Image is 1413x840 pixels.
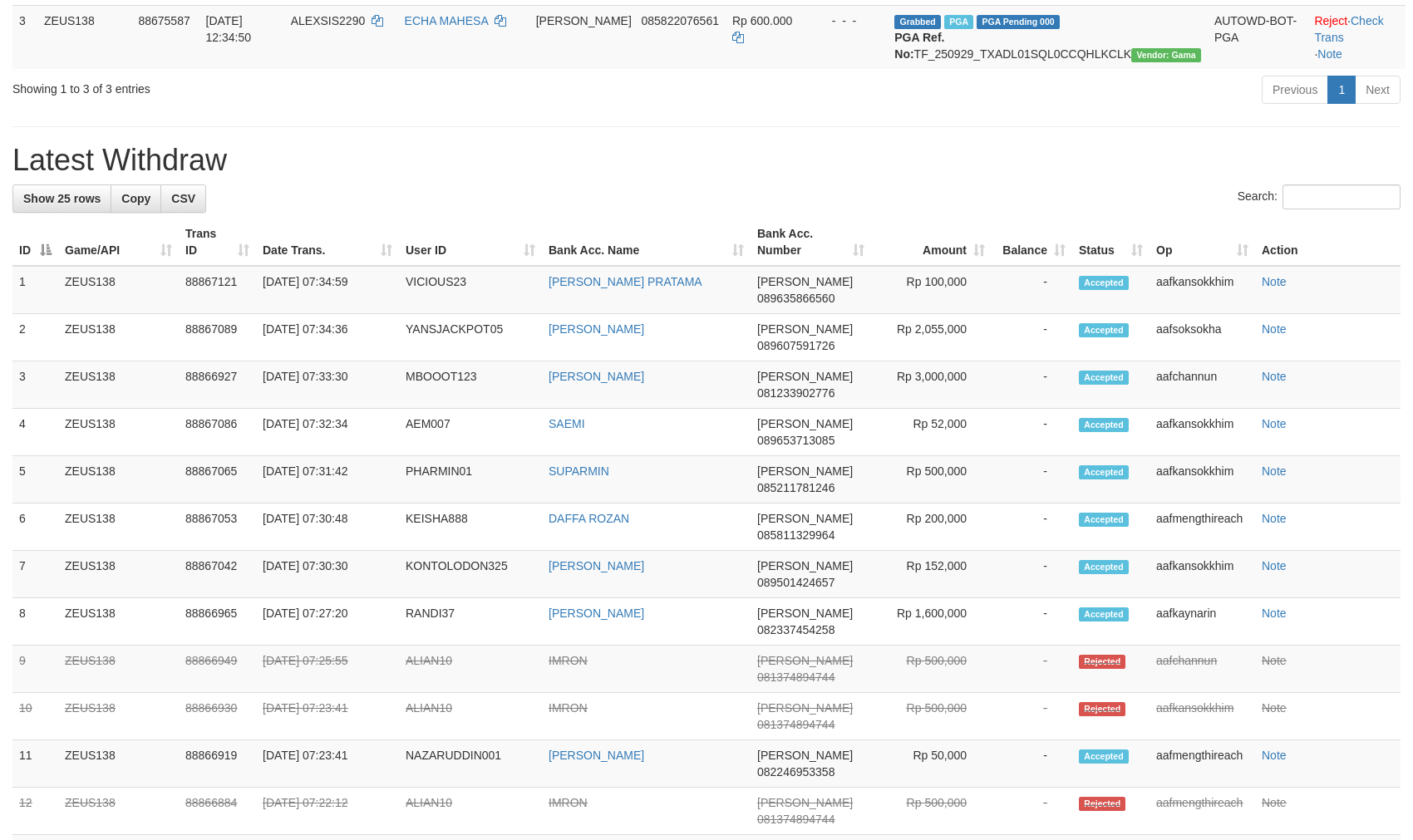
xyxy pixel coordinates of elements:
a: DAFFA ROZAN [549,512,629,525]
td: Rp 100,000 [871,266,992,314]
span: Accepted [1079,560,1129,574]
td: - [992,551,1072,598]
td: aafkansokkhim [1150,551,1255,598]
span: Rejected [1079,655,1125,669]
td: - [992,788,1072,835]
td: 1 [12,266,58,314]
td: ZEUS138 [58,409,179,456]
td: 88866949 [179,646,256,693]
td: [DATE] 07:34:36 [256,314,399,361]
span: Accepted [1079,749,1129,764]
td: 12 [12,788,58,835]
th: Bank Acc. Name: activate to sort column ascending [542,219,751,266]
td: 88866884 [179,788,256,835]
span: Accepted [1079,513,1129,527]
td: 88867089 [179,314,256,361]
span: [PERSON_NAME] [757,417,853,430]
span: Accepted [1079,276,1129,290]
td: Rp 500,000 [871,646,992,693]
a: Note [1262,370,1287,383]
td: 88866930 [179,693,256,740]
a: IMRON [549,701,588,715]
td: KONTOLODON325 [399,551,542,598]
div: Showing 1 to 3 of 3 entries [12,74,576,97]
td: KEISHA888 [399,504,542,551]
td: ZEUS138 [58,504,179,551]
td: 3 [12,5,37,69]
span: [PERSON_NAME] [757,275,853,288]
td: ZEUS138 [58,740,179,788]
span: Accepted [1079,465,1129,479]
span: Copy 085211781246 to clipboard [757,481,835,494]
th: Amount: activate to sort column ascending [871,219,992,266]
h1: Latest Withdraw [12,144,1401,177]
span: Rejected [1079,702,1125,716]
span: Rejected [1079,797,1125,811]
span: [PERSON_NAME] [536,14,632,27]
a: Note [1262,607,1287,620]
a: IMRON [549,796,588,809]
td: 88867053 [179,504,256,551]
td: RANDI37 [399,598,542,646]
td: [DATE] 07:23:41 [256,740,399,788]
td: [DATE] 07:23:41 [256,693,399,740]
span: Show 25 rows [23,192,101,205]
td: 6 [12,504,58,551]
td: 5 [12,456,58,504]
td: [DATE] 07:25:55 [256,646,399,693]
a: Note [1262,749,1287,762]
input: Search: [1283,184,1401,209]
td: 88866965 [179,598,256,646]
span: [PERSON_NAME] [757,559,853,572]
td: - [992,646,1072,693]
th: Op: activate to sort column ascending [1150,219,1255,266]
td: Rp 1,600,000 [871,598,992,646]
td: ZEUS138 [58,598,179,646]
td: - [992,504,1072,551]
span: Copy 081374894744 to clipboard [757,718,835,731]
td: Rp 52,000 [871,409,992,456]
span: ALEXSIS2290 [291,14,366,27]
b: PGA Ref. No: [894,31,944,61]
td: ZEUS138 [58,646,179,693]
td: 4 [12,409,58,456]
td: 2 [12,314,58,361]
span: Copy 085811329964 to clipboard [757,528,835,542]
td: 88867042 [179,551,256,598]
td: ZEUS138 [58,788,179,835]
span: Marked by aafpengsreynich [944,15,973,29]
td: - [992,456,1072,504]
td: · · [1307,5,1406,69]
td: aafsoksokha [1150,314,1255,361]
a: Note [1262,322,1287,336]
td: [DATE] 07:30:30 [256,551,399,598]
span: Accepted [1079,371,1129,385]
td: 88866927 [179,361,256,409]
td: AEM007 [399,409,542,456]
td: Rp 500,000 [871,788,992,835]
td: MBOOOT123 [399,361,542,409]
td: [DATE] 07:33:30 [256,361,399,409]
td: ZEUS138 [58,361,179,409]
td: [DATE] 07:32:34 [256,409,399,456]
a: SUPARMIN [549,464,609,478]
span: [PERSON_NAME] [757,701,853,715]
a: Note [1262,464,1287,478]
a: Note [1317,47,1342,61]
span: [DATE] 12:34:50 [206,14,252,44]
td: aafchannun [1150,361,1255,409]
span: Copy 081374894744 to clipboard [757,813,835,826]
td: AUTOWD-BOT-PGA [1208,5,1308,69]
span: CSV [171,192,195,205]
a: 1 [1327,76,1356,104]
td: ALIAN10 [399,693,542,740]
a: [PERSON_NAME] [549,559,644,572]
td: 10 [12,693,58,740]
td: 88867065 [179,456,256,504]
span: Copy [121,192,150,205]
a: Note [1262,417,1287,430]
td: ALIAN10 [399,788,542,835]
td: aafkansokkhim [1150,693,1255,740]
a: Note [1262,275,1287,288]
span: [PERSON_NAME] [757,322,853,336]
